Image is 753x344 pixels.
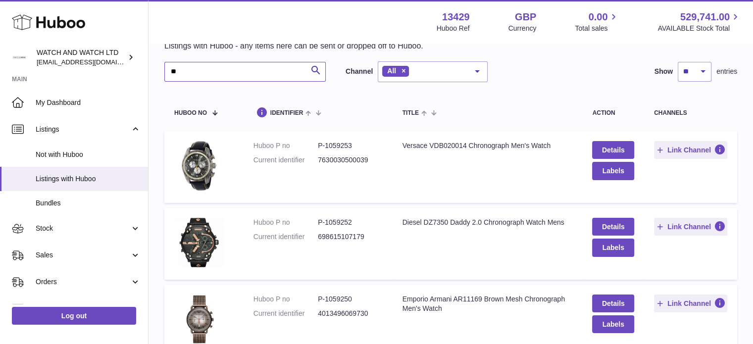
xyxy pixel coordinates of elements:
dt: Huboo P no [253,295,318,304]
button: Link Channel [654,295,727,312]
span: Listings with Huboo [36,174,141,184]
label: Channel [346,67,373,76]
span: AVAILABLE Stock Total [657,24,741,33]
span: 0.00 [589,10,608,24]
a: Log out [12,307,136,325]
a: Details [592,141,634,159]
span: Not with Huboo [36,150,141,159]
label: Show [654,67,673,76]
dt: Current identifier [253,155,318,165]
button: Link Channel [654,218,727,236]
a: Details [592,295,634,312]
a: 529,741.00 AVAILABLE Stock Total [657,10,741,33]
button: Link Channel [654,141,727,159]
span: Link Channel [667,222,711,231]
dd: P-1059252 [318,218,382,227]
img: internalAdmin-13429@internal.huboo.com [12,50,27,65]
span: Total sales [575,24,619,33]
span: 529,741.00 [680,10,730,24]
div: Huboo Ref [437,24,470,33]
div: Emporio Armani AR11169 Brown Mesh Chronograph Men's Watch [402,295,573,313]
span: [EMAIL_ADDRESS][DOMAIN_NAME] [37,58,146,66]
span: Bundles [36,198,141,208]
button: Labels [592,315,634,333]
p: Listings with Huboo - any items here can be sent or dropped off to Huboo. [164,41,423,51]
div: action [592,110,634,116]
button: Labels [592,162,634,180]
span: identifier [270,110,303,116]
dt: Current identifier [253,309,318,318]
div: Versace VDB020014 Chronograph Men's Watch [402,141,573,150]
span: My Dashboard [36,98,141,107]
strong: 13429 [442,10,470,24]
a: 0.00 Total sales [575,10,619,33]
div: Currency [508,24,537,33]
img: Diesel DZ7350 Daddy 2.0 Chronograph Watch Mens [174,218,224,267]
span: Orders [36,277,130,287]
span: title [402,110,419,116]
dd: 698615107179 [318,232,382,242]
span: All [387,67,396,75]
img: Emporio Armani AR11169 Brown Mesh Chronograph Men's Watch [174,295,224,344]
span: Usage [36,304,141,313]
a: Details [592,218,634,236]
dt: Current identifier [253,232,318,242]
dt: Huboo P no [253,218,318,227]
dd: P-1059253 [318,141,382,150]
dd: P-1059250 [318,295,382,304]
span: Huboo no [174,110,207,116]
div: Diesel DZ7350 Daddy 2.0 Chronograph Watch Mens [402,218,573,227]
dt: Huboo P no [253,141,318,150]
button: Labels [592,239,634,256]
span: entries [716,67,737,76]
span: Stock [36,224,130,233]
dd: 7630030500039 [318,155,382,165]
strong: GBP [515,10,536,24]
span: Link Channel [667,146,711,154]
span: Link Channel [667,299,711,308]
div: WATCH AND WATCH LTD [37,48,126,67]
dd: 4013496069730 [318,309,382,318]
img: Versace VDB020014 Chronograph Men's Watch [174,141,224,191]
span: Sales [36,250,130,260]
span: Listings [36,125,130,134]
div: channels [654,110,727,116]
